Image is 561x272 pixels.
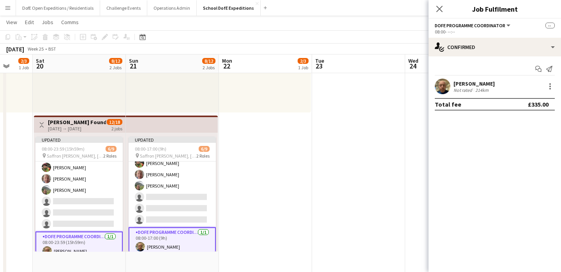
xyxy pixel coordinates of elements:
span: 2/3 [298,58,309,64]
a: View [3,17,20,27]
div: Updated [35,137,123,143]
span: 12/18 [107,119,122,125]
div: 1 Job [19,65,29,70]
span: 2 Roles [103,153,116,159]
span: 8/12 [202,58,215,64]
span: Comms [61,19,79,26]
div: 2 Jobs [203,65,215,70]
div: 2 Jobs [109,65,122,70]
a: Comms [58,17,82,27]
span: Sat [36,57,44,64]
a: Jobs [39,17,56,27]
h3: Job Fulfilment [429,4,561,14]
span: 08:00-23:59 (15h59m) [42,146,85,152]
a: Edit [22,17,37,27]
span: Mon [222,57,232,64]
app-card-role: DofE Programme Coordinator1/108:00-17:00 (9h)[PERSON_NAME] [129,227,216,255]
div: Updated [129,137,216,143]
span: 22 [221,61,232,70]
span: 20 [35,61,44,70]
div: 08:00- --:-- [435,29,555,35]
span: 23 [314,61,324,70]
button: DofE Open Expeditions / Residentials [16,0,100,16]
span: Wed [408,57,418,64]
div: Not rated [453,87,474,93]
span: Tue [315,57,324,64]
button: School DofE Expeditions [197,0,261,16]
button: Challenge Events [100,0,147,16]
span: Saffron [PERSON_NAME], [GEOGRAPHIC_DATA] [47,153,103,159]
app-card-role: [PERSON_NAME][PERSON_NAME][PERSON_NAME][PERSON_NAME][PERSON_NAME] [129,122,216,227]
span: -- [545,23,555,28]
div: [PERSON_NAME] [453,80,495,87]
app-job-card: Updated08:00-23:59 (15h59m)6/9 Saffron [PERSON_NAME], [GEOGRAPHIC_DATA]2 Roles08:00-23:59 (15h59m... [35,137,123,252]
span: Edit [25,19,34,26]
span: View [6,19,17,26]
span: Sun [129,57,138,64]
span: 24 [407,61,418,70]
span: DofE Programme Coordinator [435,23,505,28]
div: [DATE] [6,45,24,53]
div: 214km [474,87,490,93]
app-card-role: 08:00-23:59 (15h59m)[PERSON_NAME][PERSON_NAME][PERSON_NAME][PERSON_NAME][PERSON_NAME] [35,126,123,232]
app-card-role: DofE Programme Coordinator1/108:00-23:59 (15h59m)[PERSON_NAME] [35,232,123,260]
h3: [PERSON_NAME] Foundation - DofE Bronze Training/Practice [48,119,106,126]
div: 1 Job [298,65,308,70]
span: Jobs [42,19,53,26]
span: 8/12 [109,58,122,64]
div: [DATE] → [DATE] [48,126,106,132]
app-job-card: Updated08:00-17:00 (9h)6/9 Saffron [PERSON_NAME], [GEOGRAPHIC_DATA]2 Roles[PERSON_NAME][PERSON_NA... [129,137,216,252]
button: Operations Admin [147,0,197,16]
div: Total fee [435,100,461,108]
button: DofE Programme Coordinator [435,23,512,28]
span: 08:00-17:00 (9h) [135,146,166,152]
span: Week 25 [26,46,45,52]
span: 6/9 [106,146,116,152]
div: £335.00 [528,100,549,108]
span: 6/9 [199,146,210,152]
span: Saffron [PERSON_NAME], [GEOGRAPHIC_DATA] [140,153,196,159]
span: 2/3 [18,58,29,64]
span: 21 [128,61,138,70]
div: Confirmed [429,38,561,56]
div: 2 jobs [111,125,122,132]
span: 2 Roles [196,153,210,159]
div: BST [48,46,56,52]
